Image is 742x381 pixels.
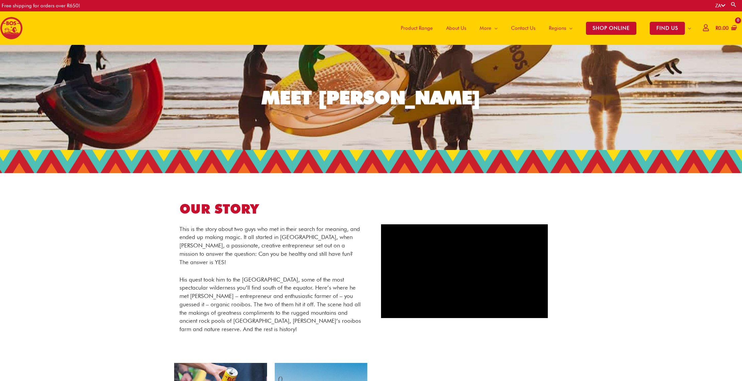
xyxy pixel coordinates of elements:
iframe: YouTube video player [381,224,548,318]
nav: Site Navigation [389,11,698,45]
span: SHOP ONLINE [586,22,636,35]
a: More [473,11,504,45]
span: About Us [446,18,466,38]
a: Product Range [394,11,440,45]
span: Regions [549,18,566,38]
h1: OUR STORY [179,200,361,218]
span: More [480,18,491,38]
a: About Us [440,11,473,45]
a: Contact Us [504,11,542,45]
span: Product Range [401,18,433,38]
bdi: 0.00 [716,25,729,31]
span: FIND US [650,22,685,35]
a: Regions [542,11,579,45]
span: R [716,25,718,31]
a: SHOP ONLINE [579,11,643,45]
a: View Shopping Cart, empty [714,21,737,36]
a: ZA [715,3,725,9]
a: Search button [730,1,737,8]
div: MEET [PERSON_NAME] [262,88,480,107]
span: Contact Us [511,18,535,38]
p: This is the story about two guys who met in their search for meaning, and ended up making magic. ... [179,225,361,266]
p: His quest took him to the [GEOGRAPHIC_DATA], some of the most spectacular wilderness you’ll find ... [179,276,361,333]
